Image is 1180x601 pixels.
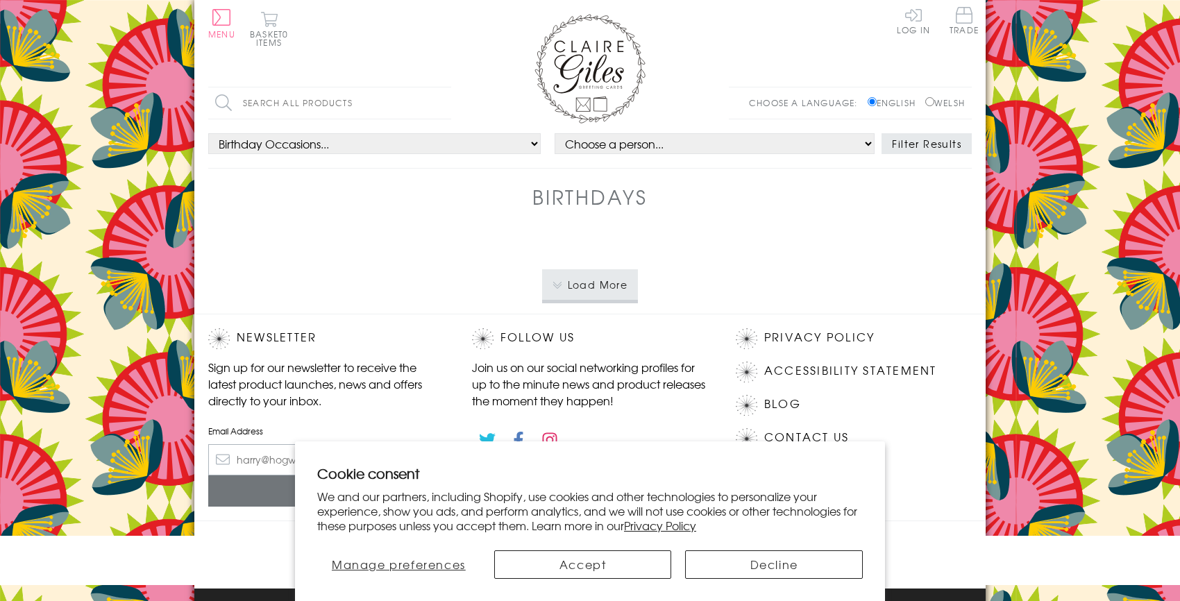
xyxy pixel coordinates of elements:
button: Filter Results [882,133,972,154]
label: Email Address [208,425,444,437]
span: Trade [950,7,979,34]
input: harry@hogwarts.edu [208,444,444,475]
button: Basket0 items [250,11,288,46]
p: Choose a language: [749,96,865,109]
button: Menu [208,9,235,38]
h2: Cookie consent [317,464,863,483]
p: Sign up for our newsletter to receive the latest product launches, news and offers directly to yo... [208,359,444,409]
img: Claire Giles Greetings Cards [534,14,646,124]
label: Welsh [925,96,965,109]
a: Blog [764,395,801,414]
span: Manage preferences [332,556,466,573]
p: Join us on our social networking profiles for up to the minute news and product releases the mome... [472,359,708,409]
h1: Birthdays [532,183,648,211]
a: Contact Us [764,428,849,447]
h2: Newsletter [208,328,444,349]
input: Welsh [925,97,934,106]
a: Trade [950,7,979,37]
input: Search [437,87,451,119]
a: Privacy Policy [624,517,696,534]
p: We and our partners, including Shopify, use cookies and other technologies to personalize your ex... [317,489,863,532]
input: English [868,97,877,106]
a: Log In [897,7,930,34]
span: Menu [208,28,235,40]
a: Privacy Policy [764,328,875,347]
button: Decline [685,550,863,579]
a: Accessibility Statement [764,362,937,380]
button: Load More [542,269,639,300]
button: Accept [494,550,672,579]
h2: Follow Us [472,328,708,349]
input: Search all products [208,87,451,119]
input: Subscribe [208,475,444,507]
button: Manage preferences [317,550,480,579]
label: English [868,96,922,109]
span: 0 items [256,28,288,49]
